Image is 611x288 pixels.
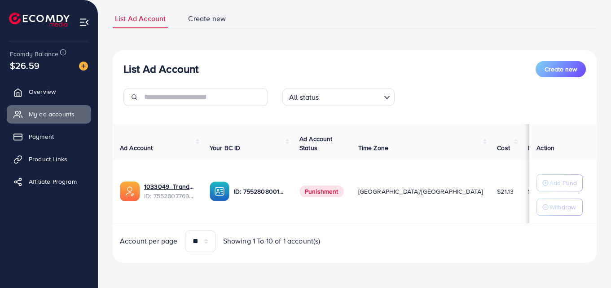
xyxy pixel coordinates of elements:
[7,105,91,123] a: My ad accounts
[497,143,510,152] span: Cost
[144,182,195,191] a: 1033049_Trand Era_1758525235875
[549,202,576,213] p: Withdraw
[210,143,241,152] span: Your BC ID
[282,88,395,106] div: Search for option
[188,13,226,24] span: Create new
[223,236,321,246] span: Showing 1 To 10 of 1 account(s)
[79,62,88,71] img: image
[536,174,583,191] button: Add Fund
[10,49,58,58] span: Ecomdy Balance
[7,150,91,168] a: Product Links
[29,87,56,96] span: Overview
[536,61,586,77] button: Create new
[123,62,198,75] h3: List Ad Account
[322,89,380,104] input: Search for option
[115,13,166,24] span: List Ad Account
[287,91,321,104] span: All status
[29,177,77,186] span: Affiliate Program
[120,143,153,152] span: Ad Account
[497,187,514,196] span: $21.13
[358,143,388,152] span: Time Zone
[536,199,583,216] button: Withdraw
[210,182,229,201] img: ic-ba-acc.ded83a64.svg
[358,187,483,196] span: [GEOGRAPHIC_DATA]/[GEOGRAPHIC_DATA]
[29,132,54,141] span: Payment
[234,186,285,197] p: ID: 7552808001163968529
[29,110,75,119] span: My ad accounts
[7,83,91,101] a: Overview
[299,186,344,197] span: Punishment
[29,155,67,164] span: Product Links
[9,13,70,27] img: logo
[144,191,195,200] span: ID: 7552807769917669384
[7,128,91,146] a: Payment
[144,182,195,200] div: <span class='underline'>1033049_Trand Era_1758525235875</span></br>7552807769917669384
[549,177,577,188] p: Add Fund
[79,17,89,27] img: menu
[299,134,333,152] span: Ad Account Status
[120,236,178,246] span: Account per page
[573,248,604,281] iframe: Chat
[7,173,91,191] a: Affiliate Program
[536,143,554,152] span: Action
[10,59,40,72] span: $26.59
[545,65,577,74] span: Create new
[120,182,140,201] img: ic-ads-acc.e4c84228.svg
